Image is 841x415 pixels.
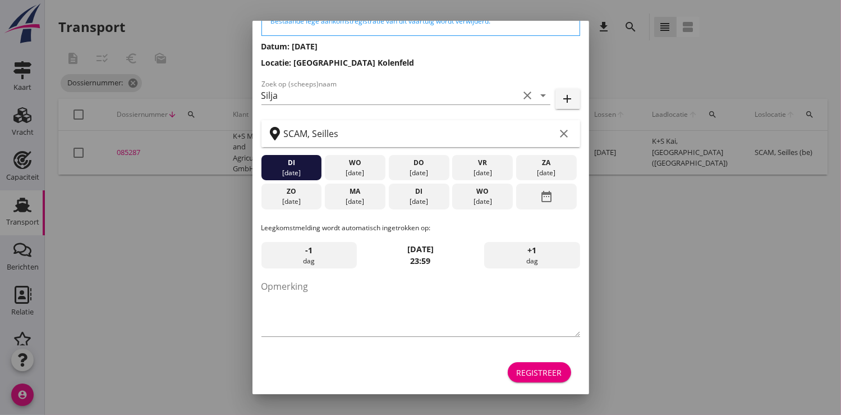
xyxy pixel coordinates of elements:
[261,86,519,104] input: Zoek op (scheeps)naam
[407,244,434,254] strong: [DATE]
[328,168,383,178] div: [DATE]
[264,186,319,197] div: zo
[537,89,550,102] i: arrow_drop_down
[391,186,446,197] div: di
[411,256,431,266] strong: 23:59
[517,367,562,378] div: Registreer
[561,92,575,106] i: add
[284,125,555,143] input: Zoek op terminal of plaats
[455,168,510,178] div: [DATE]
[328,158,383,168] div: wo
[558,127,571,140] i: clear
[271,16,571,26] div: Bestaande lege aankomstregistratie van dit vaartuig wordt verwijderd.
[527,244,536,257] span: +1
[540,186,553,207] i: date_range
[261,57,580,69] h3: Locatie: [GEOGRAPHIC_DATA] Kolenfeld
[261,40,580,52] h3: Datum: [DATE]
[264,168,319,178] div: [DATE]
[455,158,510,168] div: vr
[328,197,383,207] div: [DATE]
[521,89,535,102] i: clear
[391,158,446,168] div: do
[455,197,510,207] div: [DATE]
[264,197,319,207] div: [DATE]
[455,186,510,197] div: wo
[484,242,580,269] div: dag
[264,158,319,168] div: di
[508,362,571,382] button: Registreer
[519,168,574,178] div: [DATE]
[261,277,580,336] textarea: Opmerking
[305,244,312,257] span: -1
[261,242,357,269] div: dag
[391,168,446,178] div: [DATE]
[519,158,574,168] div: za
[391,197,446,207] div: [DATE]
[261,223,580,233] p: Leegkomstmelding wordt automatisch ingetrokken op:
[328,186,383,197] div: ma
